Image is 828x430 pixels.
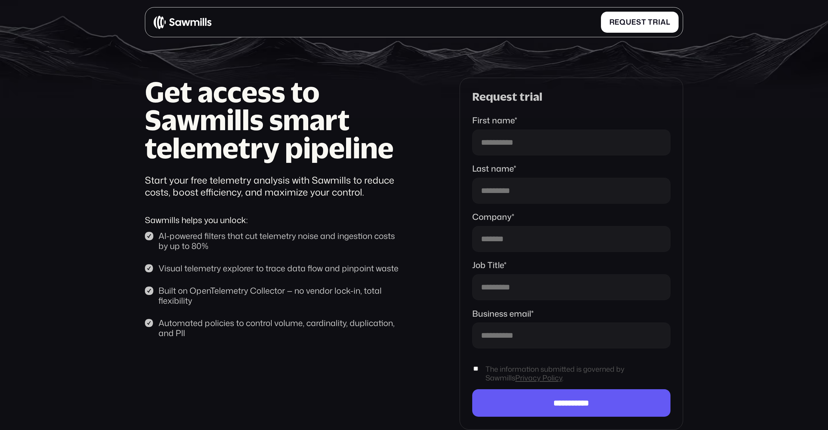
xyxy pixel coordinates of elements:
span: e [615,18,619,27]
span: q [619,18,626,27]
span: R [609,18,615,27]
span: e [631,18,636,27]
span: r [653,18,658,27]
div: Visual telemetry explorer to trace data flow and pinpoint waste [158,263,403,273]
h1: Get access to Sawmills smart telemetry pipeline [145,78,403,162]
div: Sawmills helps you unlock: [145,215,403,225]
div: Built on OpenTelemetry Collector — no vendor lock-in, total flexibility [158,286,403,305]
span: Company [472,211,512,222]
span: t [641,18,646,27]
span: u [626,18,631,27]
div: Request trial [472,90,670,103]
span: The information submitted is governed by Sawmills . [485,365,670,382]
a: Requesttrial [601,12,679,33]
span: First name [472,114,515,126]
input: The information submitted is governed by SawmillsPrivacy Policy. [472,367,479,371]
span: i [658,18,660,27]
span: l [666,18,670,27]
span: t [648,18,653,27]
span: a [660,18,666,27]
span: Job Title [472,259,504,271]
div: Start your free telemetry analysis with Sawmills to reduce costs, boost efficiency, and maximize ... [145,174,403,198]
span: Last name [472,163,514,174]
span: s [636,18,641,27]
div: AI-powered filters that cut telemetry noise and ingestion costs by up to 80% [158,231,403,251]
div: Automated policies to control volume, cardinality, duplication, and PII [158,318,403,338]
a: Privacy Policy [515,373,562,383]
span: Business email [472,308,531,319]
